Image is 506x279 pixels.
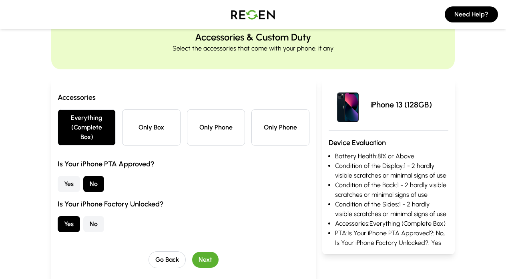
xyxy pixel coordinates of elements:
[58,158,309,170] h3: Is Your iPhone PTA Approved?
[58,92,309,103] h3: Accessories
[173,44,333,53] p: Select the accessories that come with your phone, if any
[329,85,367,124] img: iPhone 13
[58,216,80,232] button: Yes
[335,152,448,161] li: Battery Health: 81% or Above
[58,198,309,210] h3: Is Your iPhone Factory Unlocked?
[370,99,432,110] p: iPhone 13 (128GB)
[195,31,311,44] h2: Accessories & Custom Duty
[83,176,104,192] button: No
[335,180,448,200] li: Condition of the Back: 1 - 2 hardly visible scratches or minimal signs of use
[83,216,104,232] button: No
[187,109,245,146] button: Only Phone
[335,161,448,180] li: Condition of the Display: 1 - 2 hardly visible scratches or minimal signs of use
[335,219,448,228] li: Accessories: Everything (Complete Box)
[58,176,80,192] button: Yes
[149,251,186,268] button: Go Back
[122,109,180,146] button: Only Box
[251,109,309,146] button: Only Phone
[335,200,448,219] li: Condition of the Sides: 1 - 2 hardly visible scratches or minimal signs of use
[58,109,116,146] button: Everything (Complete Box)
[445,6,498,22] button: Need Help?
[335,228,448,248] li: PTA: Is Your iPhone PTA Approved?: No, Is Your iPhone Factory Unlocked?: Yes
[192,252,219,268] button: Next
[329,137,448,148] h3: Device Evaluation
[225,3,281,26] img: Logo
